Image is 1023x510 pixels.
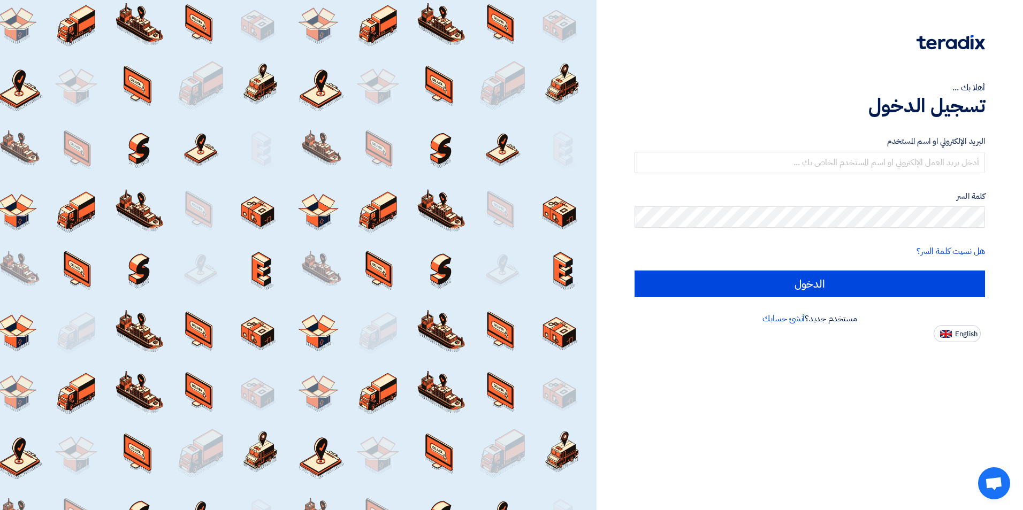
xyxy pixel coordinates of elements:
[635,190,985,203] label: كلمة السر
[917,35,985,50] img: Teradix logo
[635,271,985,297] input: الدخول
[635,152,985,173] input: أدخل بريد العمل الإلكتروني او اسم المستخدم الخاص بك ...
[635,312,985,325] div: مستخدم جديد؟
[917,245,985,258] a: هل نسيت كلمة السر؟
[955,330,978,338] span: English
[635,94,985,118] h1: تسجيل الدخول
[635,81,985,94] div: أهلا بك ...
[940,330,952,338] img: en-US.png
[635,135,985,148] label: البريد الإلكتروني او اسم المستخدم
[762,312,805,325] a: أنشئ حسابك
[978,467,1010,499] a: Open chat
[934,325,981,342] button: English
